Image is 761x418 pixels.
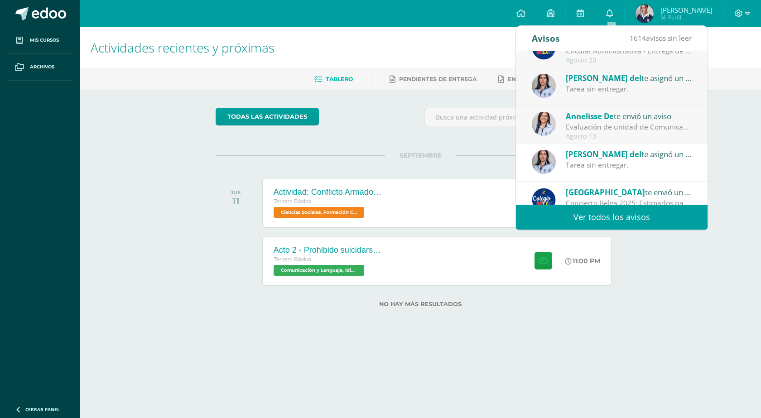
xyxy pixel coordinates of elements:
[231,189,241,196] div: JUE
[566,198,692,208] div: Concierto Belga 2025: Estimados padres y madres de familia: Les saludamos cordialmente deseando q...
[566,46,692,56] div: Circular Administrativa - Entrega de Notas Unidad III.: Estimados padres de familia: Esperamos qu...
[566,84,692,94] div: Tarea sin entregar.
[636,5,654,23] img: 90c0d22f052faa22fce558e2bdd87354.png
[566,133,692,140] div: Agosto 13
[566,186,692,198] div: te envió un aviso
[565,257,600,265] div: 11:00 PM
[498,72,548,86] a: Entregadas
[30,37,59,44] span: Mis cursos
[274,265,364,276] span: Comunicación y Lenguaje, Idioma Español 'A'
[91,39,275,56] span: Actividades recientes y próximas
[660,5,713,14] span: [PERSON_NAME]
[660,14,713,21] span: Mi Perfil
[566,122,692,132] div: Evaluación de unidad de Comunicación y Lenguaje : Buenas tardes; espero que se encuentren muy bie...
[326,76,353,82] span: Tablero
[231,196,241,207] div: 11
[630,33,692,43] span: avisos sin leer
[566,149,641,159] span: [PERSON_NAME] del
[566,111,614,121] span: Annelisse De
[216,108,319,125] a: todas las Actividades
[532,150,556,174] img: 8adba496f07abd465d606718f465fded.png
[30,63,54,71] span: Archivos
[274,256,311,263] span: Tercero Básico
[532,188,556,212] img: 919ad801bb7643f6f997765cf4083301.png
[7,27,72,54] a: Mis cursos
[274,198,311,205] span: Tercero Básico
[274,245,382,255] div: Acto 2 - Prohibido suicidarse en primavera
[532,74,556,98] img: 8adba496f07abd465d606718f465fded.png
[532,26,560,51] div: Avisos
[532,112,556,136] img: 856922c122c96dd4492acfa029e91394.png
[25,406,60,413] span: Cerrar panel
[274,187,382,197] div: Actividad: Conflicto Armado Interno
[399,76,477,82] span: Pendientes de entrega
[566,110,692,122] div: te envió un aviso
[7,54,72,81] a: Archivos
[424,108,625,126] input: Busca una actividad próxima aquí...
[314,72,353,86] a: Tablero
[274,207,364,218] span: Ciencias Sociales, Formación Ciudadana e Interculturalidad 'A'
[566,73,641,83] span: [PERSON_NAME] del
[566,57,692,64] div: Agosto 20
[566,148,692,160] div: te asignó un comentario en 'Sistemas de Ecuaciones (Sustitución)' para 'Matemáticas'
[566,72,692,84] div: te asignó un comentario en 'Sistemas de Ecuaciones 2x2' para 'Matemáticas'
[385,151,456,159] span: SEPTIEMBRE
[516,205,708,230] a: Ver todos los avisos
[508,76,548,82] span: Entregadas
[630,33,646,43] span: 1614
[566,187,645,197] span: [GEOGRAPHIC_DATA]
[566,160,692,170] div: Tarea sin entregar.
[216,301,626,307] label: No hay más resultados
[390,72,477,86] a: Pendientes de entrega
